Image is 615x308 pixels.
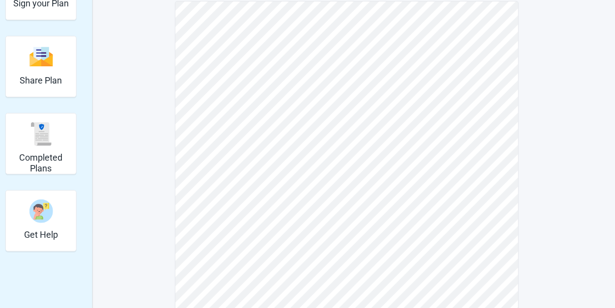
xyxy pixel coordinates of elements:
div: Get Help [5,190,77,252]
div: Share Plan [5,36,77,97]
img: svg%3e [29,122,53,146]
h2: Get Help [24,229,58,240]
img: person-question-x68TBcxA.svg [29,199,53,223]
div: Completed Plans [5,113,77,174]
img: svg%3e [29,46,53,67]
h2: Completed Plans [10,152,72,173]
h2: Share Plan [20,75,62,86]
